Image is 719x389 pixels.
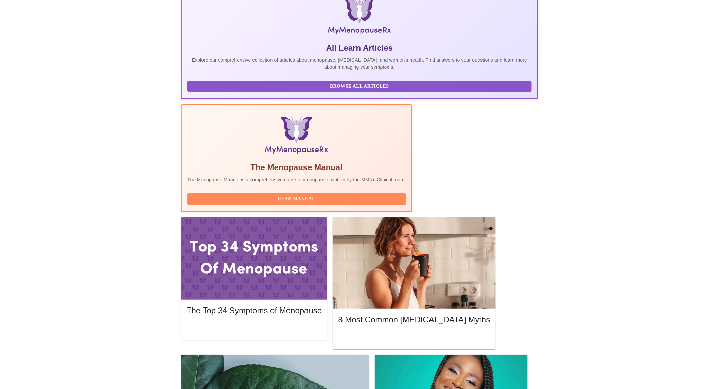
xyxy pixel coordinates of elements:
[187,81,532,92] button: Browse All Articles
[187,57,532,70] p: Explore our comprehensive collection of articles about menopause, [MEDICAL_DATA], and women's hea...
[338,332,490,343] button: Read More
[345,333,483,342] span: Read More
[187,322,322,334] button: Read More
[187,193,406,205] button: Read Manual
[187,196,408,201] a: Read Manual
[187,305,322,316] h5: The Top 34 Symptoms of Menopause
[194,82,525,91] span: Browse All Articles
[187,42,532,53] h5: All Learn Articles
[338,314,490,325] h5: 8 Most Common [MEDICAL_DATA] Myths
[222,116,371,157] img: Menopause Manual
[187,83,533,89] a: Browse All Articles
[193,324,315,332] span: Read More
[194,195,399,204] span: Read Manual
[187,324,323,330] a: Read More
[338,334,492,340] a: Read More
[187,176,406,183] p: The Menopause Manual is a comprehensive guide to menopause, written by the MMRx Clinical team.
[187,162,406,173] h5: The Menopause Manual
